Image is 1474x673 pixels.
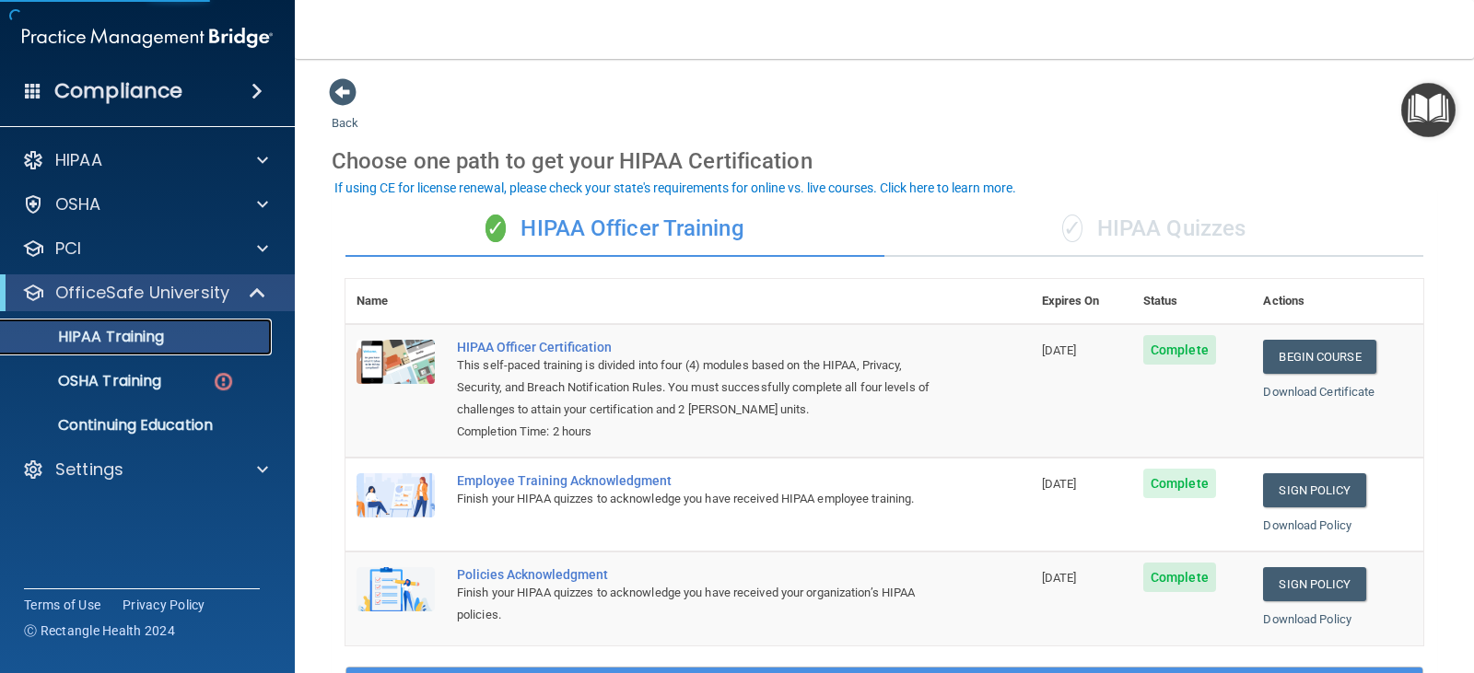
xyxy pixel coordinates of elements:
a: Sign Policy [1263,473,1365,507]
th: Name [345,279,446,324]
th: Status [1132,279,1252,324]
span: Complete [1143,563,1216,592]
a: Privacy Policy [123,596,205,614]
p: Settings [55,458,123,481]
p: OfficeSafe University [55,282,229,304]
div: Policies Acknowledgment [457,567,939,582]
a: Back [332,94,358,130]
div: This self-paced training is divided into four (4) modules based on the HIPAA, Privacy, Security, ... [457,354,939,421]
a: Settings [22,458,268,481]
a: Download Policy [1263,612,1351,626]
a: Download Policy [1263,518,1351,532]
p: OSHA Training [12,372,161,390]
a: Sign Policy [1263,567,1365,601]
th: Actions [1252,279,1423,324]
span: ✓ [1062,215,1082,242]
button: If using CE for license renewal, please check your state's requirements for online vs. live cours... [332,179,1019,197]
p: OSHA [55,193,101,215]
th: Expires On [1031,279,1132,324]
h4: Compliance [54,78,182,104]
span: Complete [1143,335,1216,365]
span: ✓ [485,215,506,242]
a: OSHA [22,193,268,215]
span: [DATE] [1042,477,1077,491]
p: PCI [55,238,81,260]
img: danger-circle.6113f641.png [212,370,235,393]
span: [DATE] [1042,571,1077,585]
span: Ⓒ Rectangle Health 2024 [24,621,175,640]
img: PMB logo [22,19,273,56]
a: PCI [22,238,268,260]
span: Complete [1143,469,1216,498]
a: Download Certificate [1263,385,1375,399]
div: If using CE for license renewal, please check your state's requirements for online vs. live cours... [334,181,1016,194]
p: Continuing Education [12,416,263,435]
div: Finish your HIPAA quizzes to acknowledge you have received your organization’s HIPAA policies. [457,582,939,626]
a: HIPAA [22,149,268,171]
button: Open Resource Center [1401,83,1456,137]
p: HIPAA Training [12,328,164,346]
div: Employee Training Acknowledgment [457,473,939,488]
div: HIPAA Quizzes [884,202,1423,257]
div: HIPAA Officer Training [345,202,884,257]
div: Completion Time: 2 hours [457,421,939,443]
div: Choose one path to get your HIPAA Certification [332,134,1437,188]
p: HIPAA [55,149,102,171]
div: Finish your HIPAA quizzes to acknowledge you have received HIPAA employee training. [457,488,939,510]
a: Begin Course [1263,340,1375,374]
span: [DATE] [1042,343,1077,357]
a: OfficeSafe University [22,282,267,304]
a: Terms of Use [24,596,100,614]
a: HIPAA Officer Certification [457,340,939,354]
